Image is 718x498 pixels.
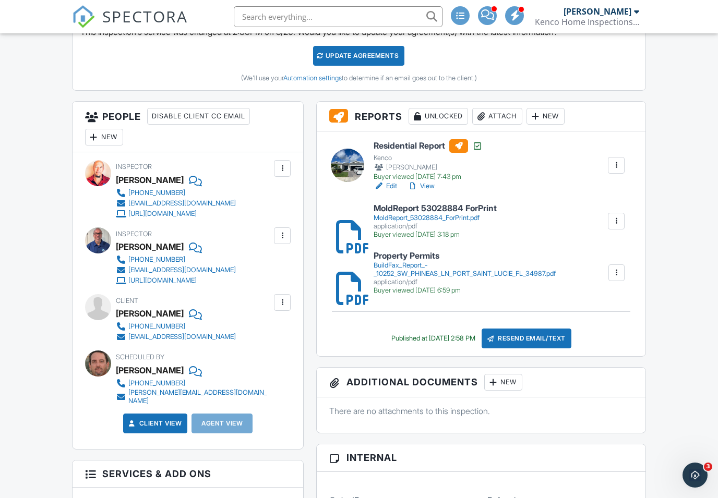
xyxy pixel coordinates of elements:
[391,334,475,343] div: Published at [DATE] 2:58 PM
[704,463,712,471] span: 3
[374,286,607,295] div: Buyer viewed [DATE] 6:59 pm
[116,388,272,405] a: [PERSON_NAME][EMAIL_ADDRESS][DOMAIN_NAME]
[526,108,565,125] div: New
[128,333,236,341] div: [EMAIL_ADDRESS][DOMAIN_NAME]
[102,5,188,27] span: SPECTORA
[147,108,250,125] div: Disable Client CC Email
[317,102,645,131] h3: Reports
[374,162,483,173] div: [PERSON_NAME]
[128,388,272,405] div: [PERSON_NAME][EMAIL_ADDRESS][DOMAIN_NAME]
[72,14,188,36] a: SPECTORA
[374,261,607,278] div: BuildFax_Report_-_10252_SW_PHINEAS_LN_PORT_SAINT_LUCIE_FL_34987.pdf
[128,276,197,285] div: [URL][DOMAIN_NAME]
[234,6,442,27] input: Search everything...
[73,460,304,488] h3: Services & Add ons
[283,74,342,82] a: Automation settings
[116,172,184,188] div: [PERSON_NAME]
[116,188,236,198] a: [PHONE_NUMBER]
[73,18,646,90] div: This inspection's service was changed at 2:33PM on 8/20. Would you like to update your agreement(...
[374,222,497,230] div: application/pdf
[535,17,639,27] div: Kenco Home Inspections Inc.
[329,405,633,417] p: There are no attachments to this inspection.
[484,374,522,391] div: New
[116,332,236,342] a: [EMAIL_ADDRESS][DOMAIN_NAME]
[116,239,184,254] div: [PERSON_NAME]
[80,74,638,82] div: (We'll use your to determine if an email goes out to the client.)
[128,199,236,208] div: [EMAIL_ADDRESS][DOMAIN_NAME]
[128,189,185,197] div: [PHONE_NUMBER]
[374,204,497,239] a: MoldReport 53028884 ForPrint MoldReport_53028884_ForPrint.pdf application/pdf Buyer viewed [DATE]...
[73,102,304,152] h3: People
[72,5,95,28] img: The Best Home Inspection Software - Spectora
[116,230,152,238] span: Inspector
[313,46,404,66] div: Update Agreements
[374,214,497,222] div: MoldReport_53028884_ForPrint.pdf
[116,254,236,265] a: [PHONE_NUMBER]
[116,297,138,305] span: Client
[374,181,397,191] a: Edit
[374,154,483,162] div: Kenco
[128,322,185,331] div: [PHONE_NUMBER]
[128,256,185,264] div: [PHONE_NUMBER]
[683,463,708,488] iframe: Intercom live chat
[564,6,631,17] div: [PERSON_NAME]
[116,321,236,332] a: [PHONE_NUMBER]
[128,266,236,274] div: [EMAIL_ADDRESS][DOMAIN_NAME]
[116,353,164,361] span: Scheduled By
[408,181,435,191] a: View
[116,163,152,171] span: Inspector
[128,379,185,387] div: [PHONE_NUMBER]
[116,275,236,286] a: [URL][DOMAIN_NAME]
[374,139,483,181] a: Residential Report Kenco [PERSON_NAME] Buyer viewed [DATE] 7:43 pm
[374,173,483,181] div: Buyer viewed [DATE] 7:43 pm
[116,265,236,275] a: [EMAIL_ADDRESS][DOMAIN_NAME]
[116,362,184,378] div: [PERSON_NAME]
[127,418,182,429] a: Client View
[317,368,645,397] h3: Additional Documents
[482,329,571,348] div: Resend Email/Text
[472,108,522,125] div: Attach
[374,230,497,239] div: Buyer viewed [DATE] 3:18 pm
[317,444,645,471] h3: Internal
[374,278,607,286] div: application/pdf
[374,251,607,295] a: Property Permits BuildFax_Report_-_10252_SW_PHINEAS_LN_PORT_SAINT_LUCIE_FL_34987.pdf application/...
[85,129,123,145] div: New
[374,204,497,213] h6: MoldReport 53028884 ForPrint
[374,251,607,261] h6: Property Permits
[116,378,272,388] a: [PHONE_NUMBER]
[116,198,236,209] a: [EMAIL_ADDRESS][DOMAIN_NAME]
[128,210,197,218] div: [URL][DOMAIN_NAME]
[116,306,184,321] div: [PERSON_NAME]
[409,108,468,125] div: Unlocked
[116,209,236,219] a: [URL][DOMAIN_NAME]
[374,139,483,153] h6: Residential Report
